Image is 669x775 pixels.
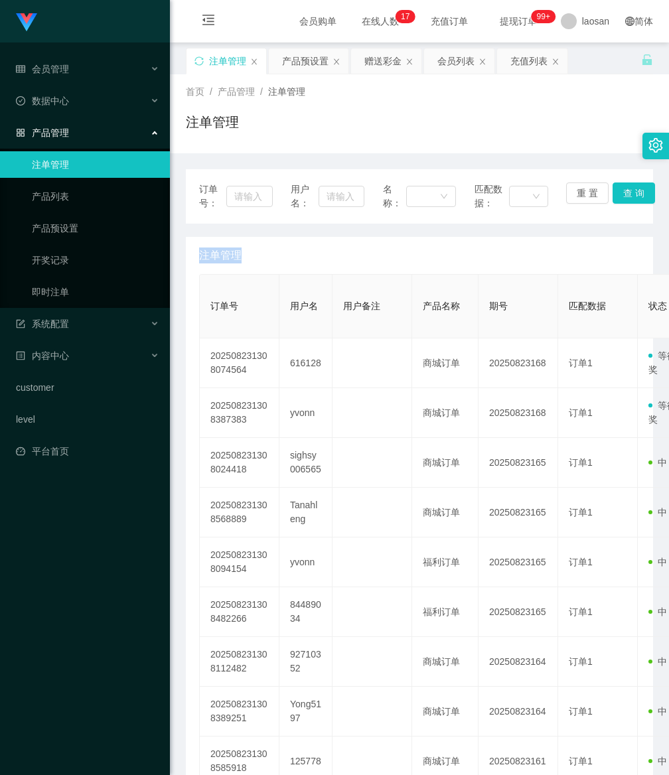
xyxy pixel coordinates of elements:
td: 20250823165 [479,587,558,637]
a: 图标: dashboard平台首页 [16,438,159,464]
a: 产品预设置 [32,215,159,242]
img: logo.9652507e.png [16,13,37,32]
span: 订单1 [569,407,593,418]
td: 20250823165 [479,438,558,488]
i: 图标: unlock [641,54,653,66]
span: 状态 [648,301,667,311]
span: 产品管理 [16,127,69,138]
td: 202508231308389251 [200,687,279,737]
i: 图标: setting [648,138,663,153]
i: 图标: close [406,58,413,66]
input: 请输入 [319,186,364,207]
span: 订单1 [569,507,593,518]
span: 用户名： [291,182,319,210]
td: 202508231308387383 [200,388,279,438]
span: 订单1 [569,358,593,368]
i: 图标: close [479,58,486,66]
td: 202508231308094154 [200,537,279,587]
td: 商城订单 [412,438,479,488]
td: 616128 [279,338,333,388]
span: 中 [648,756,667,766]
td: 商城订单 [412,488,479,537]
td: sighsy006565 [279,438,333,488]
td: 84489034 [279,587,333,637]
span: 订单1 [569,557,593,567]
span: 匹配数据： [475,182,510,210]
span: 产品管理 [218,86,255,97]
p: 7 [406,10,410,23]
button: 重 置 [566,182,609,204]
span: 充值订单 [424,17,475,26]
span: 用户名 [290,301,318,311]
i: 图标: down [532,192,540,202]
span: 会员管理 [16,64,69,74]
span: 订单1 [569,656,593,667]
p: 1 [401,10,406,23]
span: 中 [648,557,667,567]
td: Yong5197 [279,687,333,737]
span: 中 [648,656,667,667]
span: 匹配数据 [569,301,606,311]
span: 内容中心 [16,350,69,361]
span: 中 [648,507,667,518]
span: / [260,86,263,97]
td: 202508231308482266 [200,587,279,637]
span: 订单1 [569,756,593,766]
i: 图标: down [440,192,448,202]
input: 请输入 [226,186,273,207]
td: 福利订单 [412,537,479,587]
i: 图标: table [16,64,25,74]
i: 图标: check-circle-o [16,96,25,106]
i: 图标: close [552,58,559,66]
span: / [210,86,212,97]
a: 注单管理 [32,151,159,178]
td: 商城订单 [412,338,479,388]
span: 中 [648,457,667,468]
span: 注单管理 [268,86,305,97]
td: 20250823168 [479,388,558,438]
td: 20250823164 [479,637,558,687]
div: 产品预设置 [282,48,329,74]
div: 充值列表 [510,48,548,74]
div: 注单管理 [209,48,246,74]
span: 订单号 [210,301,238,311]
td: 商城订单 [412,687,479,737]
td: 202508231308024418 [200,438,279,488]
span: 注单管理 [199,247,242,263]
a: 产品列表 [32,183,159,210]
h1: 注单管理 [186,112,239,132]
i: 图标: profile [16,351,25,360]
span: 提现订单 [493,17,544,26]
span: 用户备注 [343,301,380,311]
i: 图标: appstore-o [16,128,25,137]
i: 图标: menu-fold [186,1,231,43]
span: 首页 [186,86,204,97]
span: 订单1 [569,606,593,617]
div: 会员列表 [437,48,475,74]
span: 中 [648,606,667,617]
td: 福利订单 [412,587,479,637]
td: 商城订单 [412,637,479,687]
span: 数据中心 [16,96,69,106]
sup: 17 [396,10,415,23]
i: 图标: close [333,58,340,66]
td: 202508231308112482 [200,637,279,687]
i: 图标: form [16,319,25,328]
button: 查 询 [613,182,655,204]
a: 即时注单 [32,279,159,305]
span: 在线人数 [355,17,406,26]
span: 订单1 [569,706,593,717]
td: 20250823168 [479,338,558,388]
div: 赠送彩金 [364,48,402,74]
a: level [16,406,159,433]
sup: 934 [532,10,556,23]
i: 图标: global [625,17,634,26]
td: 202508231308568889 [200,488,279,537]
span: 系统配置 [16,318,69,329]
span: 名称： [383,182,407,210]
td: 92710352 [279,637,333,687]
td: 20250823164 [479,687,558,737]
td: 20250823165 [479,488,558,537]
td: yvonn [279,388,333,438]
td: Tanahleng [279,488,333,537]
